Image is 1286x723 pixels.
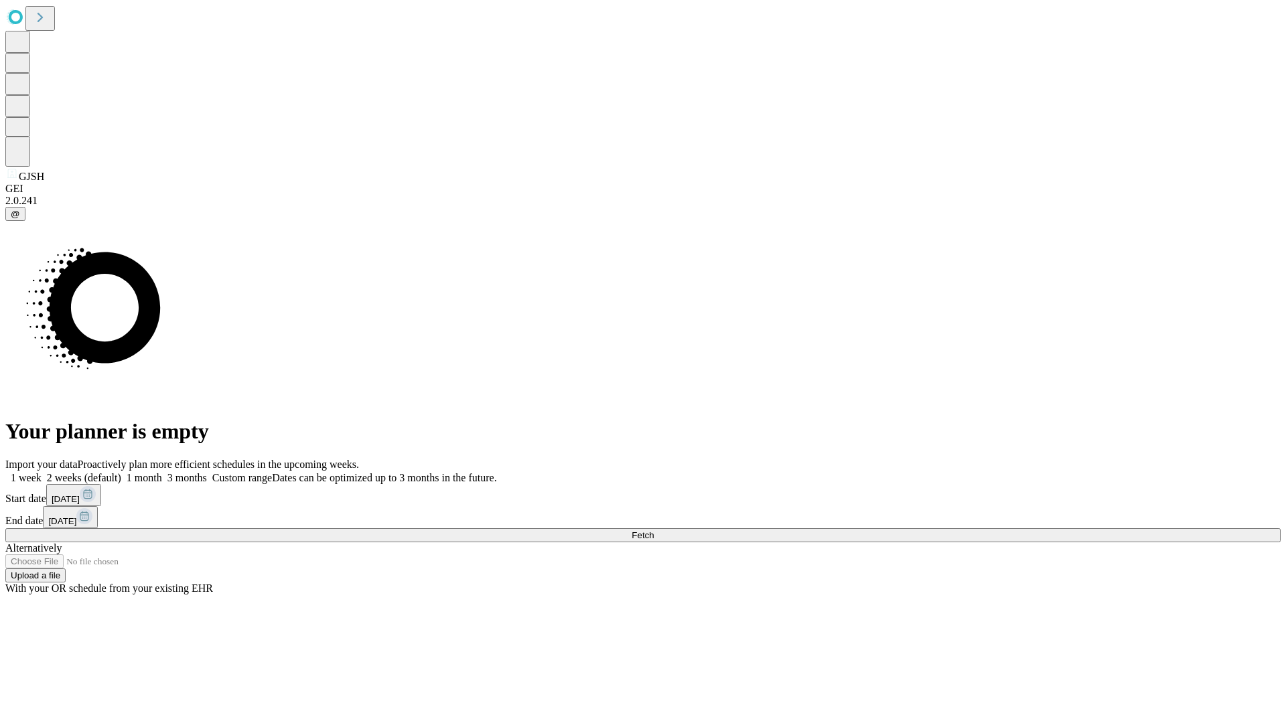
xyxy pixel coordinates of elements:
div: End date [5,506,1281,528]
span: Proactively plan more efficient schedules in the upcoming weeks. [78,459,359,470]
span: With your OR schedule from your existing EHR [5,582,213,594]
div: Start date [5,484,1281,506]
button: [DATE] [46,484,101,506]
span: 1 week [11,472,42,483]
span: @ [11,209,20,219]
span: 1 month [127,472,162,483]
button: [DATE] [43,506,98,528]
span: Import your data [5,459,78,470]
span: Fetch [632,530,654,540]
span: 2 weeks (default) [47,472,121,483]
div: 2.0.241 [5,195,1281,207]
h1: Your planner is empty [5,419,1281,444]
button: Upload a file [5,568,66,582]
button: Fetch [5,528,1281,542]
span: [DATE] [48,516,76,526]
span: Dates can be optimized up to 3 months in the future. [272,472,496,483]
span: [DATE] [52,494,80,504]
div: GEI [5,183,1281,195]
span: GJSH [19,171,44,182]
span: Alternatively [5,542,62,554]
span: 3 months [167,472,207,483]
span: Custom range [212,472,272,483]
button: @ [5,207,25,221]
